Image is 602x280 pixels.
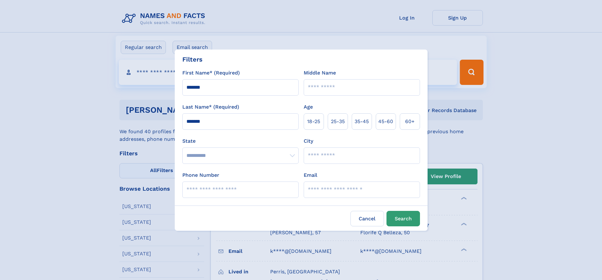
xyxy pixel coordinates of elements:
[331,118,345,125] span: 25‑35
[182,171,219,179] label: Phone Number
[182,103,239,111] label: Last Name* (Required)
[182,55,203,64] div: Filters
[182,137,299,145] label: State
[386,211,420,226] button: Search
[304,171,317,179] label: Email
[182,69,240,77] label: First Name* (Required)
[304,103,313,111] label: Age
[405,118,415,125] span: 60+
[350,211,384,226] label: Cancel
[304,137,313,145] label: City
[378,118,393,125] span: 45‑60
[355,118,369,125] span: 35‑45
[304,69,336,77] label: Middle Name
[307,118,320,125] span: 18‑25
